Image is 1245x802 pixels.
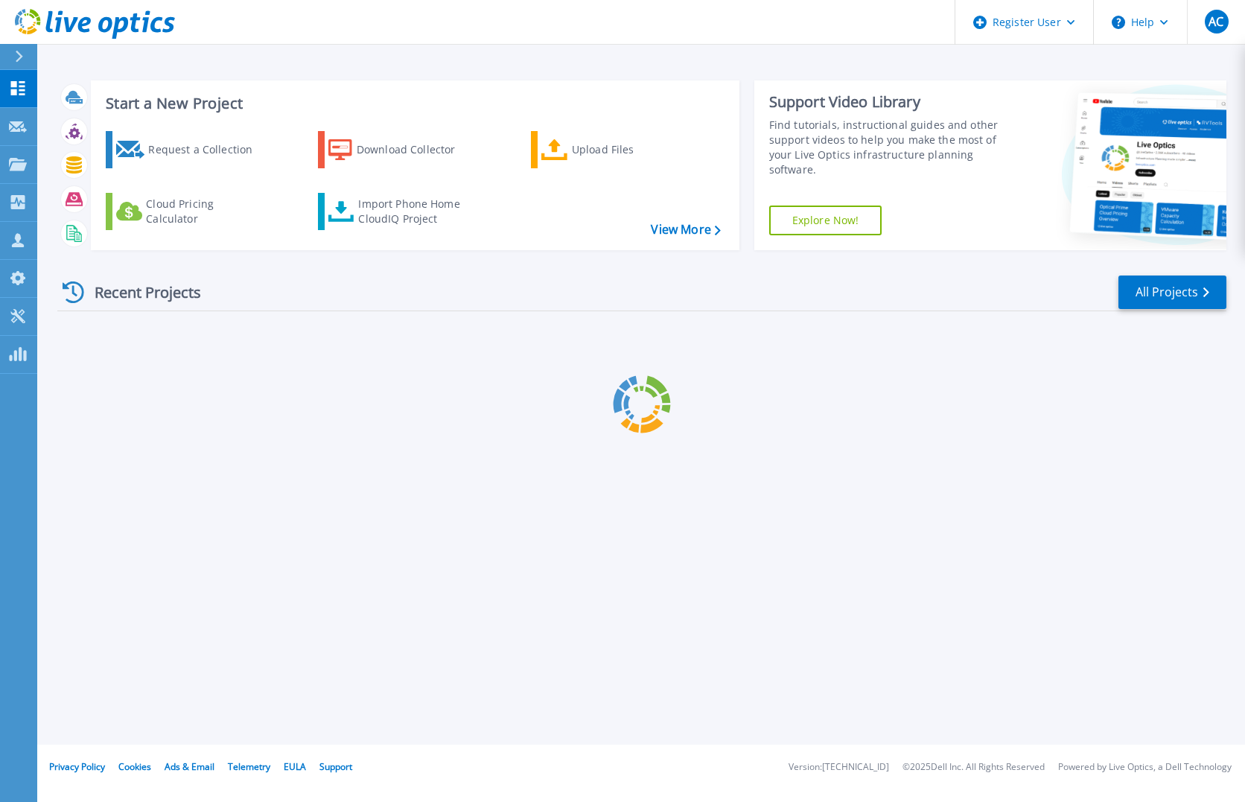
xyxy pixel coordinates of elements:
li: Powered by Live Optics, a Dell Technology [1058,763,1232,772]
div: Support Video Library [769,92,1008,112]
a: Explore Now! [769,206,882,235]
li: Version: [TECHNICAL_ID] [789,763,889,772]
a: Cloud Pricing Calculator [106,193,272,230]
div: Request a Collection [148,135,267,165]
li: © 2025 Dell Inc. All Rights Reserved [902,763,1045,772]
a: Download Collector [318,131,484,168]
a: Upload Files [531,131,697,168]
a: Ads & Email [165,760,214,773]
div: Recent Projects [57,274,221,311]
div: Download Collector [357,135,476,165]
a: Support [319,760,352,773]
a: All Projects [1118,276,1226,309]
span: AC [1209,16,1223,28]
a: Cookies [118,760,151,773]
a: Privacy Policy [49,760,105,773]
a: Telemetry [228,760,270,773]
div: Import Phone Home CloudIQ Project [358,197,474,226]
a: View More [651,223,720,237]
div: Find tutorials, instructional guides and other support videos to help you make the most of your L... [769,118,1008,177]
a: Request a Collection [106,131,272,168]
a: EULA [284,760,306,773]
div: Cloud Pricing Calculator [146,197,265,226]
h3: Start a New Project [106,95,720,112]
div: Upload Files [572,135,691,165]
